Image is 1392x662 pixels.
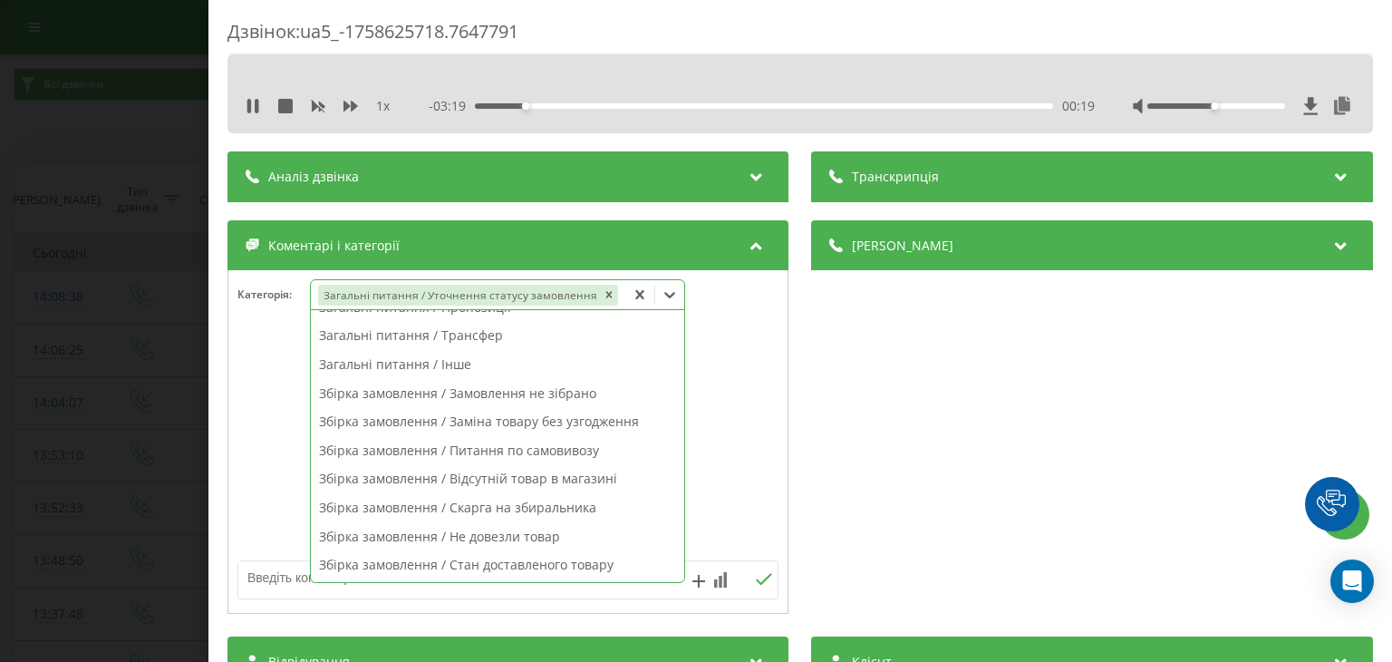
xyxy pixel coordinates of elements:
h4: Категорія : [237,288,310,301]
span: Коментарі і категорії [268,237,400,255]
div: Доставка / Скарга на кур'єра [311,579,684,608]
div: Загальні питання / Інше [311,350,684,379]
div: Accessibility label [1212,102,1219,110]
div: Remove Загальні питання / Уточнення статусу замовлення [600,285,618,306]
div: Open Intercom Messenger [1330,560,1374,603]
span: 00:19 [1062,97,1095,115]
div: Збірка замовлення / Заміна товару без узгодження [311,407,684,436]
div: Збірка замовлення / Скарга на збиральника [311,493,684,522]
div: Дзвінок : ua5_-1758625718.7647791 [227,19,1373,54]
div: Збірка замовлення / Не довезли товар [311,522,684,551]
div: Загальні питання / Уточнення статусу замовлення [318,285,600,306]
div: Accessibility label [523,102,530,110]
span: [PERSON_NAME] [853,237,954,255]
span: - 03:19 [430,97,476,115]
span: Аналіз дзвінка [268,168,359,186]
span: 1 x [376,97,390,115]
span: Транскрипція [853,168,940,186]
div: Збірка замовлення / Відсутній товар в магазині [311,464,684,493]
div: Збірка замовлення / Стан доставленого товару [311,550,684,579]
div: Збірка замовлення / Замовлення не зібрано [311,379,684,408]
div: Загальні питання / Трансфер [311,321,684,350]
div: Збірка замовлення / Питання по самовивозу [311,436,684,465]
